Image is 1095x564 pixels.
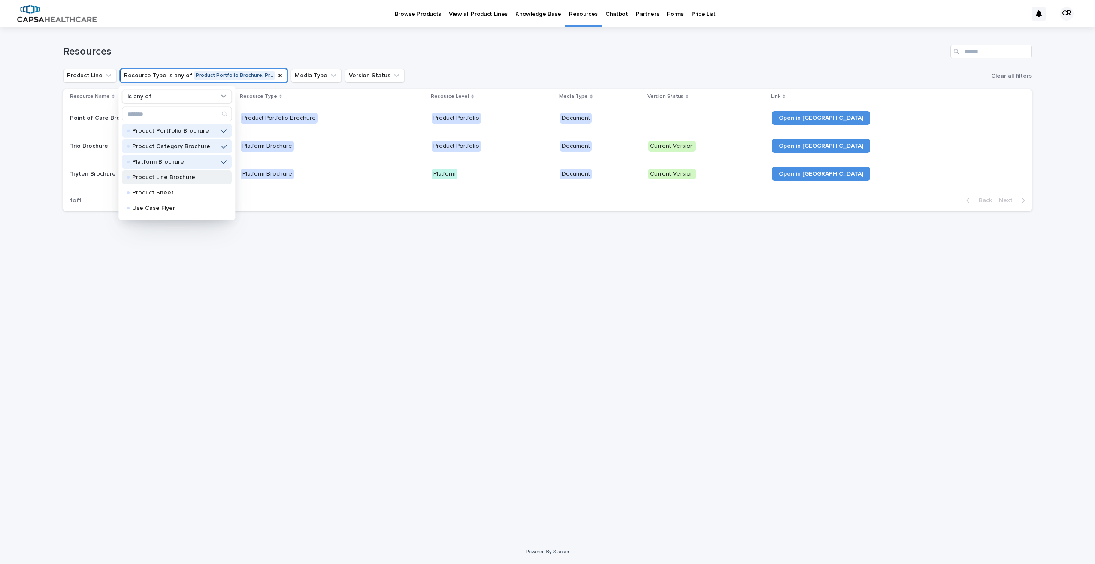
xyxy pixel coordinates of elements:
[63,69,117,82] button: Product Line
[779,171,863,177] span: Open in [GEOGRAPHIC_DATA]
[132,174,218,180] p: Product Line Brochure
[70,113,138,122] p: Point of Care Brochure
[241,169,294,179] div: Platform Brochure
[647,92,684,101] p: Version Status
[127,93,151,100] p: is any of
[771,92,780,101] p: Link
[122,107,231,121] input: Search
[432,141,481,152] div: Product Portfolio
[132,128,218,134] p: Product Portfolio Brochure
[772,111,870,125] a: Open in [GEOGRAPHIC_DATA]
[560,113,592,124] div: Document
[63,132,1032,160] tr: Trio BrochureTrio Brochure Platform BrochureProduct PortfolioDocumentCurrent VersionOpen in [GEOG...
[432,113,481,124] div: Product Portfolio
[63,190,88,211] p: 1 of 1
[345,69,405,82] button: Version Status
[560,169,592,179] div: Document
[995,197,1032,204] button: Next
[648,115,765,122] p: -
[132,159,218,165] p: Platform Brochure
[291,69,342,82] button: Media Type
[432,169,457,179] div: Platform
[772,139,870,153] a: Open in [GEOGRAPHIC_DATA]
[122,107,232,121] div: Search
[772,167,870,181] a: Open in [GEOGRAPHIC_DATA]
[70,169,118,178] p: Tryten Brochure
[999,197,1018,203] span: Next
[648,141,696,152] div: Current Version
[120,69,287,82] button: Resource Type
[988,70,1032,82] button: Clear all filters
[132,205,218,211] p: Use Case Flyer
[1060,7,1074,21] div: CR
[70,141,110,150] p: Trio Brochure
[559,92,588,101] p: Media Type
[959,197,995,204] button: Back
[241,141,294,152] div: Platform Brochure
[63,160,1032,188] tr: Tryten BrochureTryten Brochure Platform BrochurePlatformDocumentCurrent VersionOpen in [GEOGRAPHI...
[991,73,1032,79] span: Clear all filters
[950,45,1032,58] input: Search
[974,197,992,203] span: Back
[241,113,318,124] div: Product Portfolio Brochure
[70,92,110,101] p: Resource Name
[526,549,569,554] a: Powered By Stacker
[779,143,863,149] span: Open in [GEOGRAPHIC_DATA]
[431,92,469,101] p: Resource Level
[63,104,1032,132] tr: Point of Care BrochurePoint of Care Brochure Product Portfolio BrochureProduct PortfolioDocument-...
[132,190,218,196] p: Product Sheet
[17,5,97,22] img: B5p4sRfuTuC72oLToeu7
[648,169,696,179] div: Current Version
[132,143,218,149] p: Product Category Brochure
[560,141,592,152] div: Document
[779,115,863,121] span: Open in [GEOGRAPHIC_DATA]
[240,92,277,101] p: Resource Type
[63,45,947,58] h1: Resources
